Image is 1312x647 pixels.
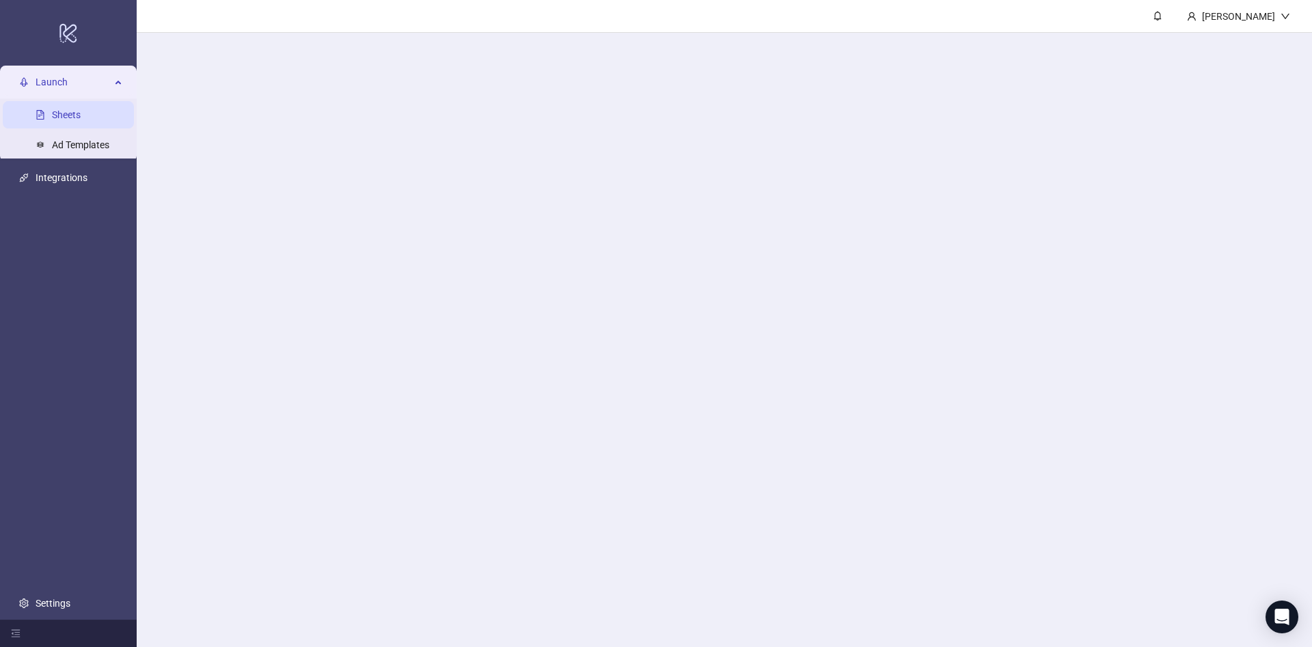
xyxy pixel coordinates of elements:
span: down [1281,12,1290,21]
a: Settings [36,598,70,609]
span: bell [1153,11,1162,20]
a: Integrations [36,172,87,183]
span: user [1187,12,1197,21]
span: Launch [36,68,111,96]
div: [PERSON_NAME] [1197,9,1281,24]
a: Sheets [52,109,81,120]
a: Ad Templates [52,139,109,150]
span: menu-fold [11,629,20,638]
div: Open Intercom Messenger [1266,601,1298,633]
span: rocket [19,77,29,87]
